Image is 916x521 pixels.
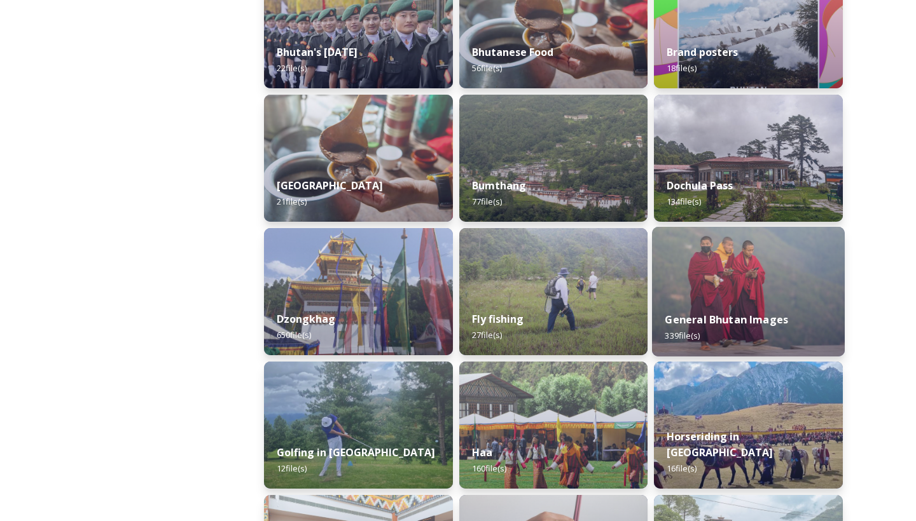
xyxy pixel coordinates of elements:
[277,62,307,74] span: 22 file(s)
[277,329,311,341] span: 650 file(s)
[472,312,524,326] strong: Fly fishing
[277,45,357,59] strong: Bhutan's [DATE]
[277,312,335,326] strong: Dzongkhag
[472,329,502,341] span: 27 file(s)
[264,95,453,222] img: Bumdeling%2520090723%2520by%2520Amp%2520Sripimanwat-4%25202.jpg
[665,330,700,341] span: 339 file(s)
[459,362,648,489] img: Haa%2520Summer%2520Festival1.jpeg
[277,179,383,193] strong: [GEOGRAPHIC_DATA]
[264,228,453,355] img: Festival%2520Header.jpg
[277,196,307,207] span: 21 file(s)
[667,196,701,207] span: 134 file(s)
[277,463,307,474] span: 12 file(s)
[654,362,843,489] img: Horseriding%2520in%2520Bhutan2.JPG
[472,463,506,474] span: 160 file(s)
[472,196,502,207] span: 77 file(s)
[652,227,845,356] img: MarcusWestbergBhutanHiRes-23.jpg
[264,362,453,489] img: IMG_0877.jpeg
[667,45,738,59] strong: Brand posters
[667,62,697,74] span: 18 file(s)
[472,179,526,193] strong: Bumthang
[667,179,733,193] strong: Dochula Pass
[472,445,492,459] strong: Haa
[459,95,648,222] img: Bumthang%2520180723%2520by%2520Amp%2520Sripimanwat-20.jpg
[667,463,697,474] span: 16 file(s)
[472,45,553,59] strong: Bhutanese Food
[665,313,789,327] strong: General Bhutan Images
[459,228,648,355] img: by%2520Ugyen%2520Wangchuk14.JPG
[277,445,435,459] strong: Golfing in [GEOGRAPHIC_DATA]
[472,62,502,74] span: 56 file(s)
[667,430,773,459] strong: Horseriding in [GEOGRAPHIC_DATA]
[654,95,843,222] img: 2022-10-01%252011.41.43.jpg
